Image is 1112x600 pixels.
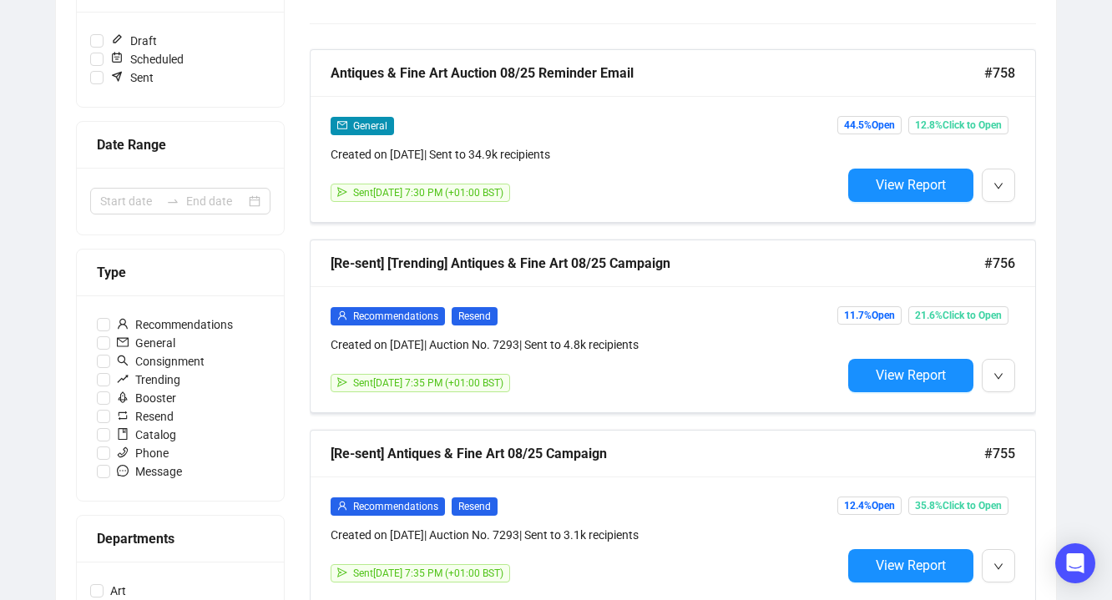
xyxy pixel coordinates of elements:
span: to [166,194,179,208]
div: Antiques & Fine Art Auction 08/25 Reminder Email [331,63,984,83]
div: Open Intercom Messenger [1055,543,1095,583]
input: End date [186,192,245,210]
span: Scheduled [104,50,190,68]
span: Catalog [110,426,183,444]
span: Recommendations [353,501,438,512]
span: book [117,428,129,440]
div: Created on [DATE] | Auction No. 7293 | Sent to 3.1k recipients [331,526,842,544]
span: search [117,355,129,366]
span: 21.6% Click to Open [908,306,1008,325]
span: 35.8% Click to Open [908,497,1008,515]
span: General [353,120,387,132]
span: 11.7% Open [837,306,902,325]
span: send [337,187,347,197]
span: retweet [117,410,129,421]
div: [Re-sent] [Trending] Antiques & Fine Art 08/25 Campaign [331,253,984,274]
span: Consignment [110,352,211,371]
span: Sent [104,68,160,87]
span: Trending [110,371,187,389]
span: General [110,334,182,352]
span: #756 [984,253,1015,274]
span: rise [117,373,129,385]
span: rocket [117,391,129,403]
div: [Re-sent] Antiques & Fine Art 08/25 Campaign [331,443,984,464]
span: phone [117,446,129,458]
span: Phone [110,444,175,462]
span: Sent [DATE] 7:30 PM (+01:00 BST) [353,187,503,199]
div: Departments [97,528,264,549]
span: message [117,465,129,476]
span: 12.8% Click to Open [908,116,1008,134]
span: user [337,501,347,511]
a: Antiques & Fine Art Auction 08/25 Reminder Email#758mailGeneralCreated on [DATE]| Sent to 34.9k r... [310,49,1036,223]
span: View Report [876,177,946,193]
span: Resend [110,407,180,426]
span: mail [117,336,129,348]
div: Created on [DATE] | Sent to 34.9k recipients [331,145,842,164]
span: Recommendations [110,315,240,334]
span: 12.4% Open [837,497,902,515]
span: View Report [876,367,946,383]
button: View Report [848,169,973,202]
input: Start date [100,192,159,210]
span: Sent [DATE] 7:35 PM (+01:00 BST) [353,567,503,579]
span: user [117,318,129,330]
span: Resend [452,307,498,325]
span: send [337,377,347,387]
span: #758 [984,63,1015,83]
span: mail [337,120,347,130]
span: Booster [110,389,183,407]
div: Type [97,262,264,283]
button: View Report [848,359,973,392]
div: Date Range [97,134,264,155]
div: Created on [DATE] | Auction No. 7293 | Sent to 4.8k recipients [331,335,842,354]
span: 44.5% Open [837,116,902,134]
span: View Report [876,557,946,573]
span: Recommendations [353,310,438,322]
span: #755 [984,443,1015,464]
button: View Report [848,549,973,582]
span: swap-right [166,194,179,208]
span: down [993,562,1003,572]
span: down [993,371,1003,381]
span: Sent [DATE] 7:35 PM (+01:00 BST) [353,377,503,389]
span: Draft [104,32,164,50]
span: Message [110,462,189,481]
span: send [337,567,347,577]
span: down [993,181,1003,191]
span: Art [104,582,133,600]
span: user [337,310,347,320]
a: [Re-sent] [Trending] Antiques & Fine Art 08/25 Campaign#756userRecommendationsResendCreated on [D... [310,239,1036,413]
span: Resend [452,497,498,516]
